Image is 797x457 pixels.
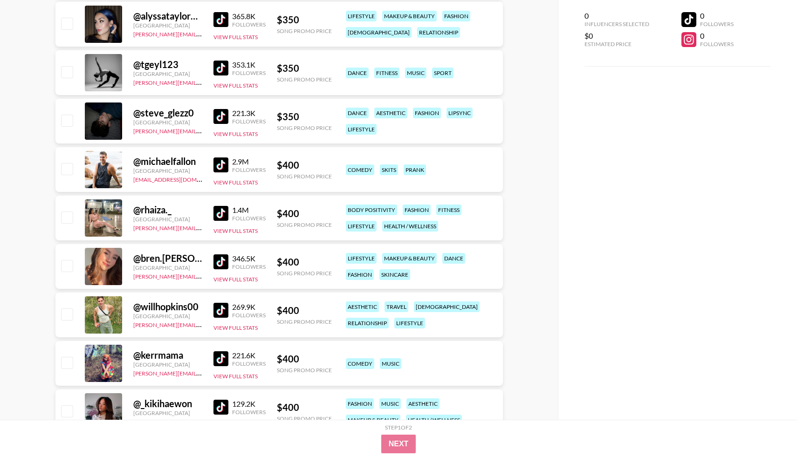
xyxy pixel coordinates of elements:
div: $ 400 [277,256,332,268]
div: $ 350 [277,14,332,26]
div: Estimated Price [584,41,649,48]
a: [PERSON_NAME][EMAIL_ADDRESS][DOMAIN_NAME] [133,126,271,135]
div: [GEOGRAPHIC_DATA] [133,361,202,368]
div: @ _kikihaewon [133,398,202,409]
div: aesthetic [406,398,440,409]
div: health / wellness [382,221,438,232]
div: relationship [346,318,389,328]
div: $ 400 [277,208,332,219]
div: health / wellness [406,415,462,425]
div: fitness [436,205,461,215]
div: makeup & beauty [346,415,400,425]
div: Followers [232,312,266,319]
div: Followers [232,118,266,125]
div: Song Promo Price [277,76,332,83]
div: @ bren.[PERSON_NAME] [133,252,202,264]
div: [GEOGRAPHIC_DATA] [133,22,202,29]
button: View Full Stats [213,130,258,137]
div: body positivity [346,205,397,215]
div: music [379,398,401,409]
div: 346.5K [232,254,266,263]
div: music [380,358,401,369]
button: View Full Stats [213,276,258,283]
div: lifestyle [346,253,377,264]
img: TikTok [213,351,228,366]
div: aesthetic [374,108,407,118]
div: 0 [700,11,734,20]
div: 269.9K [232,302,266,312]
div: prank [404,164,426,175]
div: [GEOGRAPHIC_DATA] [133,119,202,126]
div: 1.4M [232,205,266,215]
div: $ 400 [277,402,332,413]
div: fashion [346,269,374,280]
button: View Full Stats [213,34,258,41]
div: dance [346,68,369,78]
a: [PERSON_NAME][EMAIL_ADDRESS][DOMAIN_NAME] [133,77,271,86]
a: [PERSON_NAME][EMAIL_ADDRESS][DOMAIN_NAME] [133,29,271,38]
div: fashion [403,205,431,215]
div: [GEOGRAPHIC_DATA] [133,264,202,271]
div: 365.8K [232,12,266,21]
div: $0 [584,31,649,41]
div: makeup & beauty [382,11,437,21]
a: [PERSON_NAME][EMAIL_ADDRESS][DOMAIN_NAME] [133,368,271,377]
img: TikTok [213,157,228,172]
div: Influencers Selected [584,20,649,27]
a: [PERSON_NAME][EMAIL_ADDRESS][DOMAIN_NAME] [133,271,271,280]
div: [GEOGRAPHIC_DATA] [133,313,202,320]
div: Song Promo Price [277,318,332,325]
div: comedy [346,164,374,175]
div: Song Promo Price [277,124,332,131]
button: Next [381,435,416,453]
div: aesthetic [346,301,379,312]
div: @ kerrmama [133,349,202,361]
div: Song Promo Price [277,173,332,180]
div: Step 1 of 2 [385,424,412,431]
div: Song Promo Price [277,27,332,34]
div: lifestyle [394,318,425,328]
div: dance [346,108,369,118]
div: 353.1K [232,60,266,69]
img: TikTok [213,61,228,75]
div: skincare [379,269,410,280]
button: View Full Stats [213,179,258,186]
div: lifestyle [346,11,377,21]
div: Followers [700,20,734,27]
div: fitness [374,68,399,78]
div: @ alyssataylorharper [133,10,202,22]
div: lipsync [447,108,473,118]
div: fashion [413,108,441,118]
div: Followers [232,166,266,173]
button: View Full Stats [213,227,258,234]
div: 221.6K [232,351,266,360]
div: 221.3K [232,109,266,118]
div: @ rhaiza._ [133,204,202,216]
iframe: Drift Widget Chat Controller [750,410,786,446]
div: comedy [346,358,374,369]
div: Song Promo Price [277,270,332,277]
img: TikTok [213,254,228,269]
img: TikTok [213,109,228,124]
a: [PERSON_NAME][EMAIL_ADDRESS][DOMAIN_NAME] [133,320,271,328]
div: lifestyle [346,221,377,232]
div: fashion [442,11,470,21]
img: TikTok [213,303,228,318]
div: $ 400 [277,159,332,171]
div: [DEMOGRAPHIC_DATA] [414,301,480,312]
div: 2.9M [232,157,266,166]
div: dance [442,253,465,264]
img: TikTok [213,12,228,27]
div: Followers [232,69,266,76]
button: View Full Stats [213,373,258,380]
div: Followers [232,215,266,222]
div: [GEOGRAPHIC_DATA] [133,409,202,416]
img: TikTok [213,400,228,415]
div: music [405,68,426,78]
div: $ 350 [277,62,332,74]
div: lifestyle [346,124,377,135]
div: [GEOGRAPHIC_DATA] [133,216,202,223]
div: sport [432,68,453,78]
div: travel [385,301,408,312]
div: makeup & beauty [382,253,437,264]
